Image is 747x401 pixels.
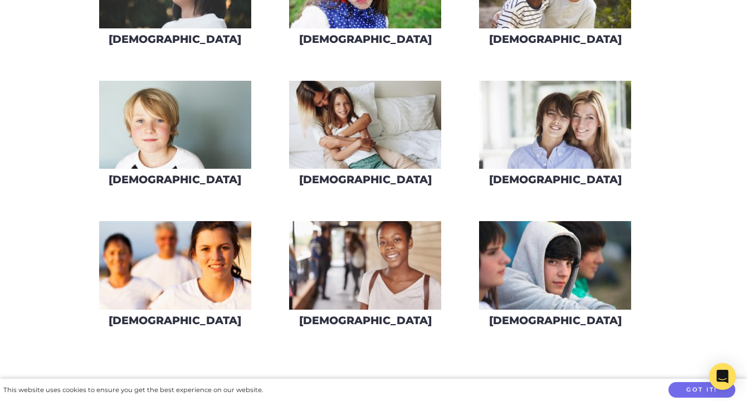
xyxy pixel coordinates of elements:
[709,363,736,390] div: Open Intercom Messenger
[109,33,241,46] h3: [DEMOGRAPHIC_DATA]
[299,33,432,46] h3: [DEMOGRAPHIC_DATA]
[99,80,252,194] a: [DEMOGRAPHIC_DATA]
[299,173,432,186] h3: [DEMOGRAPHIC_DATA]
[489,33,622,46] h3: [DEMOGRAPHIC_DATA]
[109,314,241,327] h3: [DEMOGRAPHIC_DATA]
[109,173,241,186] h3: [DEMOGRAPHIC_DATA]
[479,81,631,169] img: AdobeStock_78910312-275x160.jpeg
[289,221,442,335] a: [DEMOGRAPHIC_DATA]
[289,221,441,310] img: AdobeStock_183480913-275x160.jpeg
[289,81,441,169] img: AdobeStock_108431448-275x160.jpeg
[479,221,632,335] a: [DEMOGRAPHIC_DATA]
[299,314,432,327] h3: [DEMOGRAPHIC_DATA]
[479,221,631,310] img: AdobeStock_49943753-275x160.jpeg
[668,382,735,398] button: Got it!
[479,80,632,194] a: [DEMOGRAPHIC_DATA]
[3,384,263,396] div: This website uses cookies to ensure you get the best experience on our website.
[99,81,251,169] img: iStock-171325074_super-275x160.jpg
[489,314,622,327] h3: [DEMOGRAPHIC_DATA]
[289,80,442,194] a: [DEMOGRAPHIC_DATA]
[99,221,251,310] img: AdobeStock_52273737-275x160.jpeg
[489,173,622,186] h3: [DEMOGRAPHIC_DATA]
[99,221,252,335] a: [DEMOGRAPHIC_DATA]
